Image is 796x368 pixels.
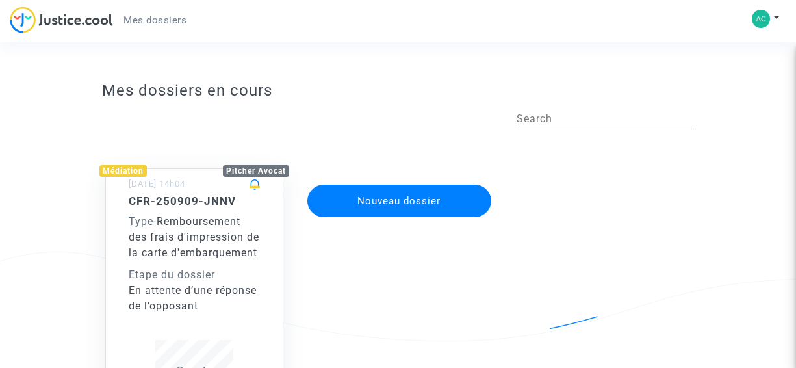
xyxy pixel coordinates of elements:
[307,185,492,217] button: Nouveau dossier
[752,10,770,28] img: e989fdf46c3e37ac6bd0f2bb40e72ec2
[102,81,694,100] h3: Mes dossiers en cours
[123,14,186,26] span: Mes dossiers
[129,215,153,228] span: Type
[113,10,197,30] a: Mes dossiers
[129,267,260,283] div: Etape du dossier
[129,215,157,228] span: -
[223,165,289,177] div: Pitcher Avocat
[129,179,185,189] small: [DATE] 14h04
[10,7,113,33] img: jc-logo.svg
[129,215,259,259] span: Remboursement des frais d'impression de la carte d'embarquement
[129,283,260,314] div: En attente d’une réponse de l’opposant
[306,176,493,189] a: Nouveau dossier
[99,165,147,177] div: Médiation
[129,194,260,207] h5: CFR-250909-JNNV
